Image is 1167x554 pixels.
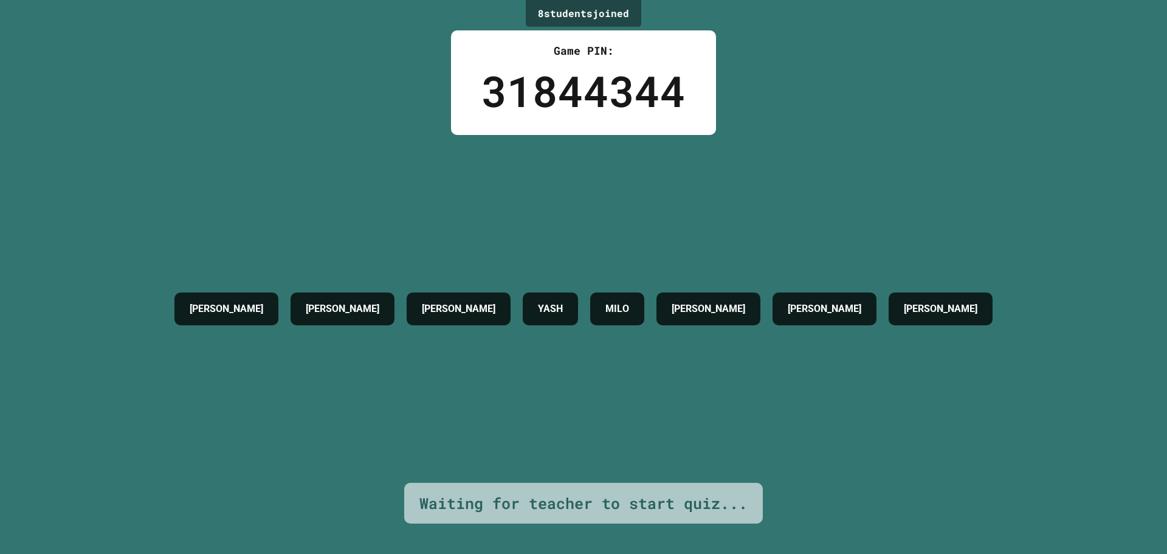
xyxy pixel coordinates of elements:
[481,59,686,123] div: 31844344
[422,302,495,316] h4: [PERSON_NAME]
[788,302,861,316] h4: [PERSON_NAME]
[605,302,629,316] h4: MILO
[306,302,379,316] h4: [PERSON_NAME]
[904,302,977,316] h4: [PERSON_NAME]
[672,302,745,316] h4: [PERSON_NAME]
[419,492,748,515] div: Waiting for teacher to start quiz...
[481,43,686,59] div: Game PIN:
[190,302,263,316] h4: [PERSON_NAME]
[538,302,563,316] h4: YASH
